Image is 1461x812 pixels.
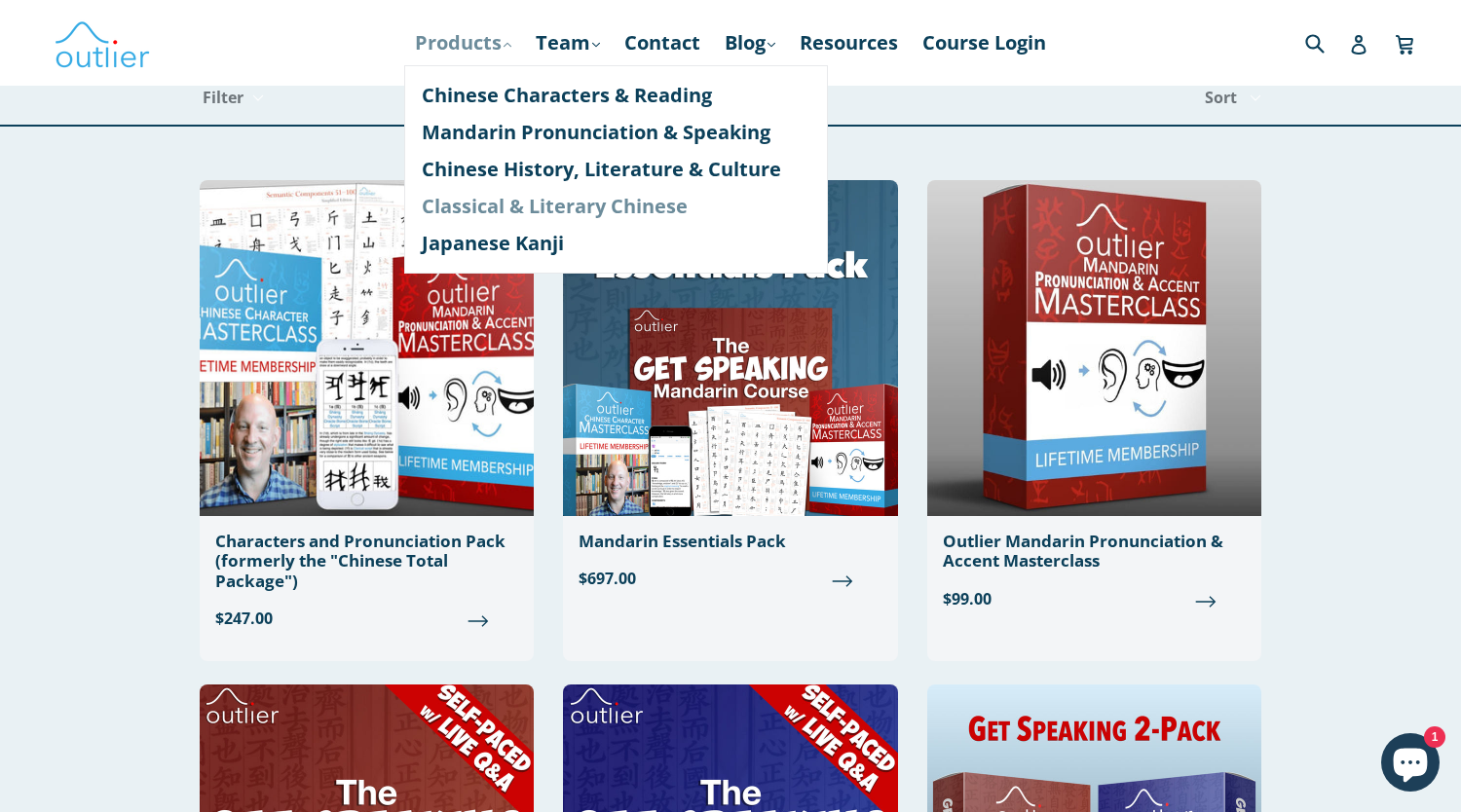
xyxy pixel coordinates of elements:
a: Japanese Kanji [422,225,810,262]
a: Contact [615,25,710,60]
a: Characters and Pronunciation Pack (formerly the "Chinese Total Package") $247.00 [200,180,534,646]
inbox-online-store-chat: Shopify online store chat [1375,733,1445,796]
a: Products [405,25,521,60]
span: $247.00 [215,607,518,630]
div: Outlier Mandarin Pronunciation & Accent Masterclass [943,532,1246,572]
div: Mandarin Essentials Pack [579,532,881,551]
a: Course Login [913,25,1056,60]
a: Chinese History, Literature & Culture [422,151,810,188]
a: Mandarin Pronunciation & Speaking [422,114,810,151]
span: $697.00 [579,567,881,590]
span: $99.00 [943,587,1246,610]
img: Outlier Linguistics [54,15,151,71]
a: Team [526,25,610,60]
a: Resources [790,25,908,60]
img: Outlier Mandarin Pronunciation & Accent Masterclass Outlier Linguistics [927,180,1261,516]
a: Outlier Mandarin Pronunciation & Accent Masterclass $99.00 [927,180,1261,626]
div: Characters and Pronunciation Pack (formerly the "Chinese Total Package") [215,532,518,591]
a: Mandarin Essentials Pack $697.00 [563,180,897,606]
input: Search [1300,22,1354,62]
a: Chinese Characters & Reading [422,77,810,114]
a: Blog [715,25,785,60]
a: Classical & Literary Chinese [422,188,810,225]
img: Mandarin Essentials Pack [563,180,897,516]
img: Chinese Total Package Outlier Linguistics [200,180,534,516]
